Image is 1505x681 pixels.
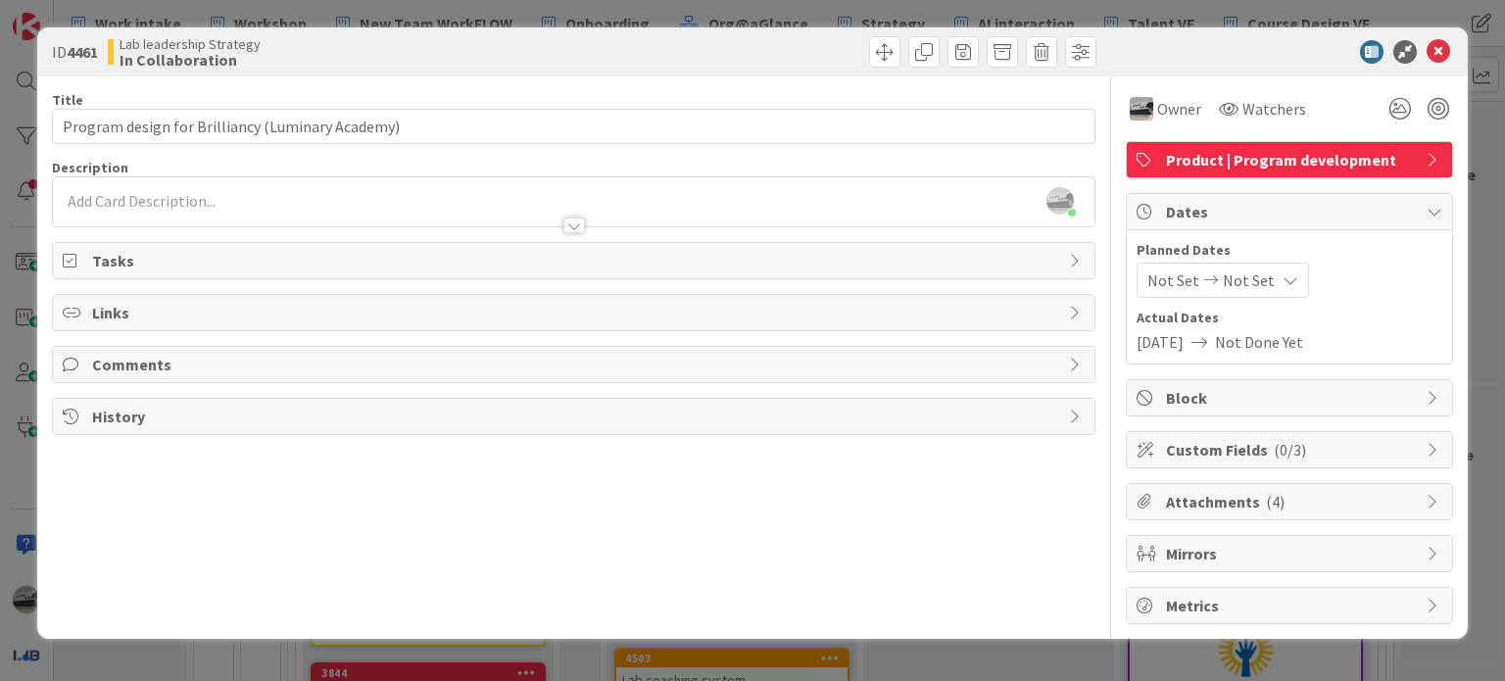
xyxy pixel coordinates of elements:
span: Custom Fields [1166,438,1417,462]
b: 4461 [67,42,98,62]
span: Not Set [1147,268,1199,292]
span: Comments [92,353,1058,376]
span: Product | Program development [1166,148,1417,171]
span: ID [52,40,98,64]
span: Owner [1157,97,1201,121]
span: Not Set [1223,268,1275,292]
span: ( 4 ) [1266,492,1285,511]
span: Mirrors [1166,542,1417,565]
span: Metrics [1166,594,1417,617]
span: Dates [1166,200,1417,223]
span: Links [92,301,1058,324]
span: History [92,405,1058,428]
input: type card name here... [52,109,1094,144]
span: Watchers [1242,97,1306,121]
span: Lab leadership Strategy [120,36,261,52]
img: jIClQ55mJEe4la83176FWmfCkxn1SgSj.jpg [1046,187,1074,215]
span: Attachments [1166,490,1417,513]
span: Tasks [92,249,1058,272]
b: In Collaboration [120,52,261,68]
img: jB [1130,97,1153,121]
span: Actual Dates [1137,308,1442,328]
span: Planned Dates [1137,240,1442,261]
label: Title [52,91,83,109]
span: Not Done Yet [1215,330,1303,354]
span: Description [52,159,128,176]
span: [DATE] [1137,330,1184,354]
span: Block [1166,386,1417,410]
span: ( 0/3 ) [1274,440,1306,460]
